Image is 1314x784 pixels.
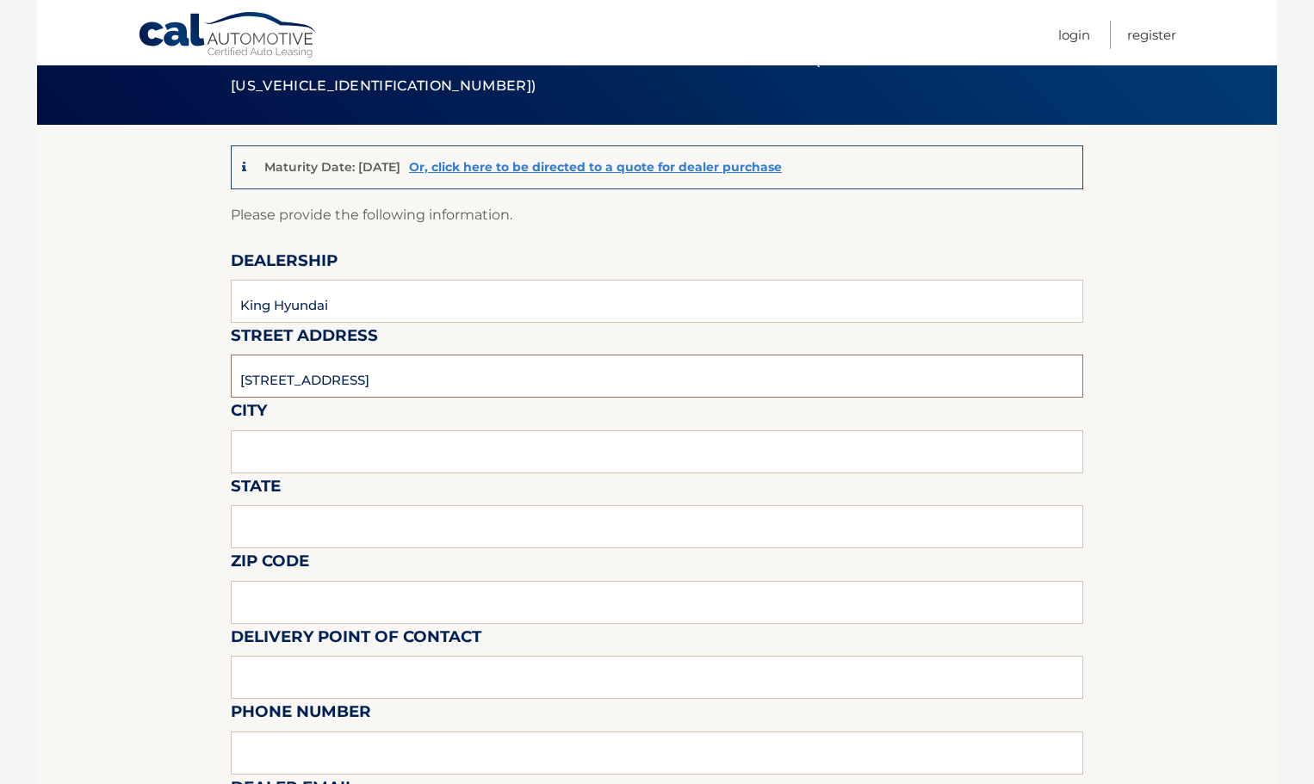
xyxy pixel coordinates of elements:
[231,473,281,505] label: State
[231,548,309,580] label: Zip Code
[231,699,371,731] label: Phone Number
[409,159,782,175] a: Or, click here to be directed to a quote for dealer purchase
[1058,21,1090,49] a: Login
[231,248,338,280] label: Dealership
[231,624,481,656] label: Delivery Point of Contact
[231,40,849,97] span: Ground a Vehicle - 2022 Hyundai KONA
[231,398,267,429] label: City
[231,323,378,355] label: Street Address
[138,11,319,61] a: Cal Automotive
[264,159,400,175] p: Maturity Date: [DATE]
[1127,21,1176,49] a: Register
[231,203,1083,227] p: Please provide the following information.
